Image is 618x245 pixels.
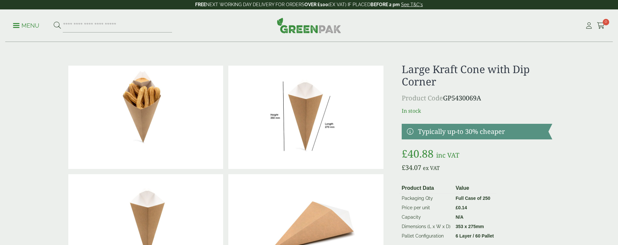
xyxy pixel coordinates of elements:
strong: Full Case of 250 [456,196,490,201]
td: Capacity [399,213,453,222]
td: Dimensions (L x W x D) [399,222,453,231]
img: GreenPak Supplies [277,18,341,33]
i: Cart [597,22,605,29]
strong: 6 Layer / 60 Pallet [456,233,494,239]
strong: OVER £100 [304,2,328,7]
th: Product Data [399,183,453,194]
img: ChipCone_Large [228,66,383,169]
bdi: 0.14 [456,205,467,210]
span: Product Code [402,94,443,102]
span: £ [456,205,458,210]
p: Menu [13,22,39,30]
strong: 353 x 275mm [456,224,484,229]
img: Large Kraft Cone With Contents (Churros) Frontal [68,66,223,169]
strong: BEFORE 2 pm [370,2,400,7]
p: GP5430069A [402,93,552,103]
span: £ [402,147,408,161]
strong: N/A [456,214,464,220]
a: 0 [597,21,605,31]
span: £ [402,163,405,172]
bdi: 34.07 [402,163,421,172]
span: 0 [603,19,609,25]
strong: FREE [195,2,206,7]
h1: Large Kraft Cone with Dip Corner [402,63,552,88]
span: ex VAT [423,164,440,172]
a: See T&C's [401,2,423,7]
bdi: 40.88 [402,147,434,161]
th: Value [453,183,497,194]
p: In stock [402,107,552,115]
span: inc VAT [436,151,459,160]
a: Menu [13,22,39,28]
td: Price per unit [399,203,453,213]
td: Packaging Qty [399,193,453,203]
td: Pallet Configuration [399,231,453,241]
i: My Account [585,22,593,29]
